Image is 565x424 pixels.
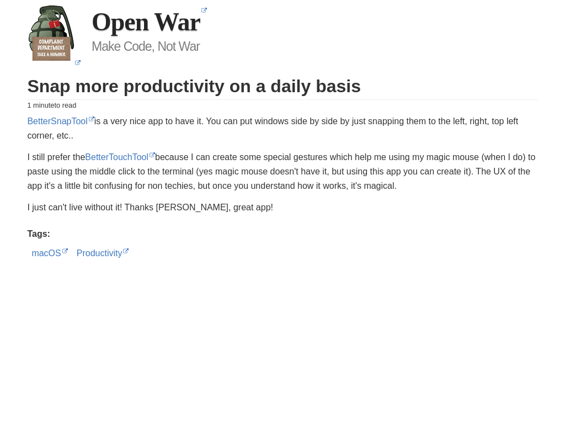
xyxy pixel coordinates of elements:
img: Home [29,6,74,61]
p: I still prefer the because I can create some special gestures which help me using my magic mouse ... [27,150,537,193]
h4: Tags: [27,229,537,239]
p: I just can't live without it! Thanks [PERSON_NAME], great app! [27,200,537,215]
a: BetterTouchTool [85,152,155,162]
h3: Make Code, Not War [18,39,547,54]
p: is a very nice app to have it. You can put windows side by side by just snapping them to the left... [27,114,537,143]
a: macOS [31,248,67,258]
small: 1 minute to read [27,100,537,112]
a: BetterSnapTool [27,116,94,126]
h1: Snap more productivity on a daily basis [27,77,537,100]
a: Home [18,6,92,72]
a: Open War [92,8,207,36]
a: Productivity [77,248,129,258]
